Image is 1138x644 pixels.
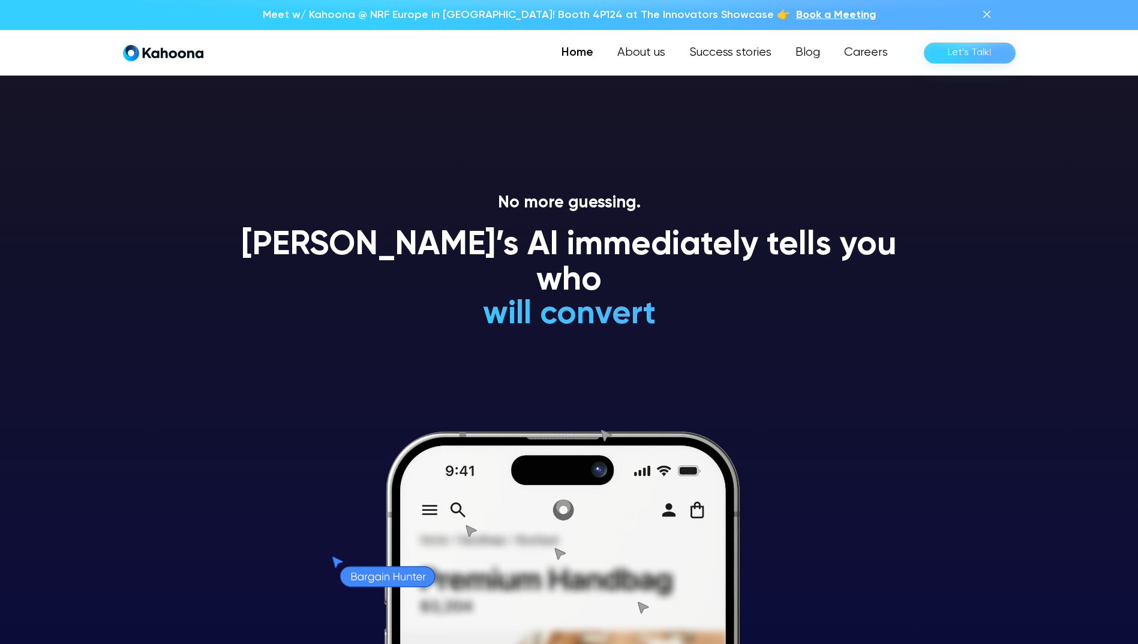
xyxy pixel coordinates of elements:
span: Book a Meeting [796,10,876,20]
a: Book a Meeting [796,7,876,23]
h1: [PERSON_NAME]’s AI immediately tells you who [227,228,911,299]
p: No more guessing. [227,193,911,213]
g: Bargain Hunter [352,573,426,583]
a: Home [550,41,605,65]
a: Success stories [677,41,783,65]
a: Blog [783,41,832,65]
a: home [123,44,203,62]
p: Meet w/ Kahoona @ NRF Europe in [GEOGRAPHIC_DATA]! Booth 4P124 at The Innovators Showcase 👉 [263,7,790,23]
div: Let’s Talk! [948,43,992,62]
a: Let’s Talk! [924,43,1016,64]
h1: will convert [392,297,746,332]
a: About us [605,41,677,65]
a: Careers [832,41,900,65]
